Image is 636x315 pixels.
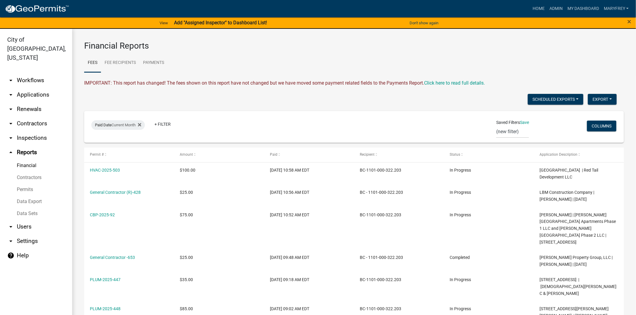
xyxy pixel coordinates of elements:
[84,53,101,73] a: Fees
[530,3,547,14] a: Home
[7,77,14,84] i: arrow_drop_down
[354,148,444,162] datatable-header-cell: Recipient
[270,189,348,196] div: [DATE] 10:56 AM EDT
[84,41,624,51] h3: Financial Reports
[180,152,193,157] span: Amount
[360,190,403,195] span: BC - 1101-000-322.203
[84,148,174,162] datatable-header-cell: Permit #
[520,120,529,125] a: Save
[91,120,145,130] div: Current Month
[7,149,14,156] i: arrow_drop_up
[150,119,176,130] a: + Filter
[424,80,485,86] wm-modal-confirm: Upcoming Changes to Daily Fees Report
[360,152,375,157] span: Recipient
[90,255,135,260] a: General Contractor -653
[547,3,565,14] a: Admin
[360,306,401,311] span: BC-1101-000-322.203
[90,152,104,157] span: Permit #
[90,212,115,217] a: CBP-2025-92
[7,91,14,98] i: arrow_drop_down
[180,212,193,217] span: $75.00
[450,306,471,311] span: In Progress
[601,3,631,14] a: MaryFrey
[7,252,14,259] i: help
[360,277,401,282] span: BC-1101-000-322.203
[540,152,578,157] span: Application Description
[534,148,624,162] datatable-header-cell: Application Description
[90,277,121,282] a: PLUM-2025-447
[270,167,348,174] div: [DATE] 10:58 AM EDT
[270,254,348,261] div: [DATE] 09:48 AM EDT
[7,238,14,245] i: arrow_drop_down
[90,190,141,195] a: General Contractor (R)-428
[565,3,601,14] a: My Dashboard
[407,18,441,28] button: Don't show again
[444,148,534,162] datatable-header-cell: Status
[587,121,616,131] button: Columns
[174,20,267,25] strong: Add "Assigned Inspector" to Dashboard List!
[450,277,471,282] span: In Progress
[450,152,460,157] span: Status
[180,168,196,172] span: $100.00
[270,152,277,157] span: Paid
[496,119,520,126] span: Saved Filters
[450,168,471,172] span: In Progress
[450,190,471,195] span: In Progress
[360,212,401,217] span: BC-1101-000-322.203
[540,277,617,296] span: 710 PLAZA DRIVE | Kirchen Joseph C & Blanche
[528,94,583,105] button: Scheduled Exports
[157,18,170,28] a: View
[424,80,485,86] a: Click here to read full details.
[174,148,264,162] datatable-header-cell: Amount
[180,277,193,282] span: $35.00
[7,134,14,142] i: arrow_drop_down
[139,53,168,73] a: Payments
[270,211,348,218] div: [DATE] 10:52 AM EDT
[180,255,193,260] span: $25.00
[264,148,354,162] datatable-header-cell: Paid
[628,18,631,25] button: Close
[360,168,401,172] span: BC-1101-000-322.203
[360,255,403,260] span: BC - 1101-000-322.203
[7,223,14,230] i: arrow_drop_down
[180,190,193,195] span: $25.00
[540,190,595,202] span: LBM Construction Company | Tricia Butler | 12/31/2025
[450,212,471,217] span: In Progress
[101,53,139,73] a: Fee Recipients
[90,306,121,311] a: PLUM-2025-448
[84,79,624,87] div: IMPORTANT: This report has changed! The fees shown on this report have not changed but we have mo...
[7,120,14,127] i: arrow_drop_down
[270,276,348,283] div: [DATE] 09:18 AM EDT
[628,17,631,26] span: ×
[588,94,617,105] button: Export
[540,255,613,267] span: Pait Property Group, LLC | Matthew Pait | 12/31/2025
[180,306,193,311] span: $85.00
[7,106,14,113] i: arrow_drop_down
[270,305,348,312] div: [DATE] 09:02 AM EDT
[540,212,616,244] span: Chad Sprigler | Sprigler Greenbriar Apartments Phase 1 LLC and Sprigler Greenbriar Phase 2 LLC | ...
[540,168,598,179] span: 4627 RED TAIL RIDGE | Red Tail Development LLC
[90,168,120,172] a: HVAC-2025-503
[95,123,112,127] span: Paid Date
[450,255,470,260] span: Completed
